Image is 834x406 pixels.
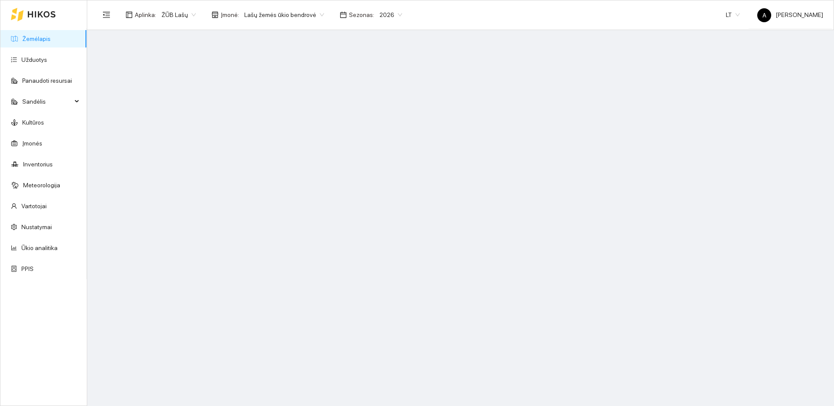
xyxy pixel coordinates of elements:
[22,119,44,126] a: Kultūros
[21,244,58,251] a: Ūkio analitika
[161,8,196,21] span: ŽŪB Lašų
[21,56,47,63] a: Užduotys
[349,10,374,20] span: Sezonas :
[21,223,52,230] a: Nustatymai
[212,11,219,18] span: shop
[98,6,115,24] button: menu-fold
[244,8,324,21] span: Lašų žemės ūkio bendrovė
[221,10,239,20] span: Įmonė :
[23,182,60,189] a: Meteorologija
[379,8,402,21] span: 2026
[126,11,133,18] span: layout
[762,8,766,22] span: A
[103,11,110,19] span: menu-fold
[726,8,740,21] span: LT
[22,93,72,110] span: Sandėlis
[22,140,42,147] a: Įmonės
[21,265,34,272] a: PPIS
[21,203,47,210] a: Vartotojai
[22,77,72,84] a: Panaudoti resursai
[23,161,53,168] a: Inventorius
[757,11,823,18] span: [PERSON_NAME]
[135,10,156,20] span: Aplinka :
[22,35,51,42] a: Žemėlapis
[340,11,347,18] span: calendar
